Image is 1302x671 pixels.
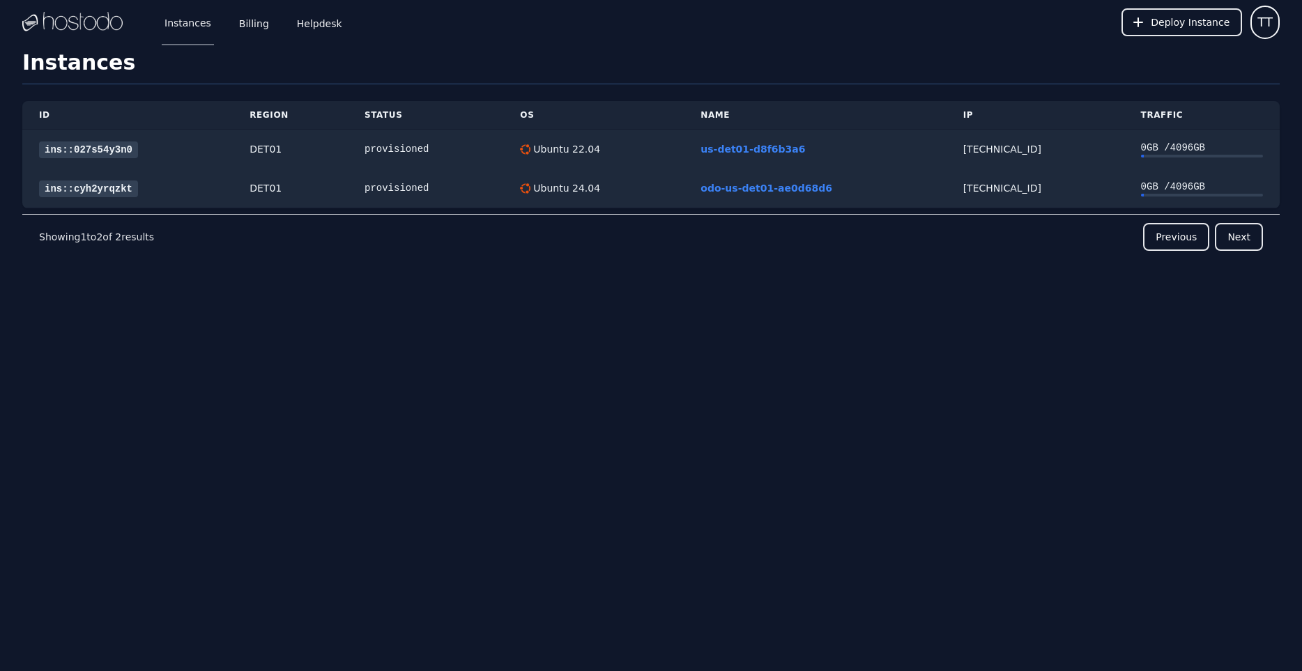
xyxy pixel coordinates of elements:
nav: Pagination [22,214,1280,259]
div: DET01 [250,181,331,195]
span: 2 [96,231,102,242]
th: Region [233,101,348,130]
h1: Instances [22,50,1280,84]
th: Status [348,101,503,130]
div: 0 GB / 4096 GB [1141,180,1263,194]
div: Ubuntu 22.04 [530,142,600,156]
span: 2 [115,231,121,242]
img: Logo [22,12,123,33]
th: IP [947,101,1124,130]
button: Previous [1143,223,1209,251]
div: [TECHNICAL_ID] [963,181,1108,195]
a: us-det01-d8f6b3a6 [700,144,805,155]
button: Deploy Instance [1121,8,1242,36]
span: TT [1257,13,1273,32]
th: OS [503,101,684,130]
p: Showing to of results [39,230,154,244]
div: provisioned [365,181,487,195]
span: 1 [80,231,86,242]
div: provisioned [365,142,487,156]
a: ins::cyh2yrqzkt [39,180,138,197]
div: 0 GB / 4096 GB [1141,141,1263,155]
img: Ubuntu 24.04 [520,183,530,194]
button: User menu [1250,6,1280,39]
img: Ubuntu 22.04 [520,144,530,155]
a: odo-us-det01-ae0d68d6 [700,183,832,194]
th: ID [22,101,233,130]
th: Name [684,101,946,130]
span: Deploy Instance [1151,15,1230,29]
div: Ubuntu 24.04 [530,181,600,195]
th: Traffic [1124,101,1280,130]
div: DET01 [250,142,331,156]
button: Next [1215,223,1263,251]
div: [TECHNICAL_ID] [963,142,1108,156]
a: ins::027s54y3n0 [39,141,138,158]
